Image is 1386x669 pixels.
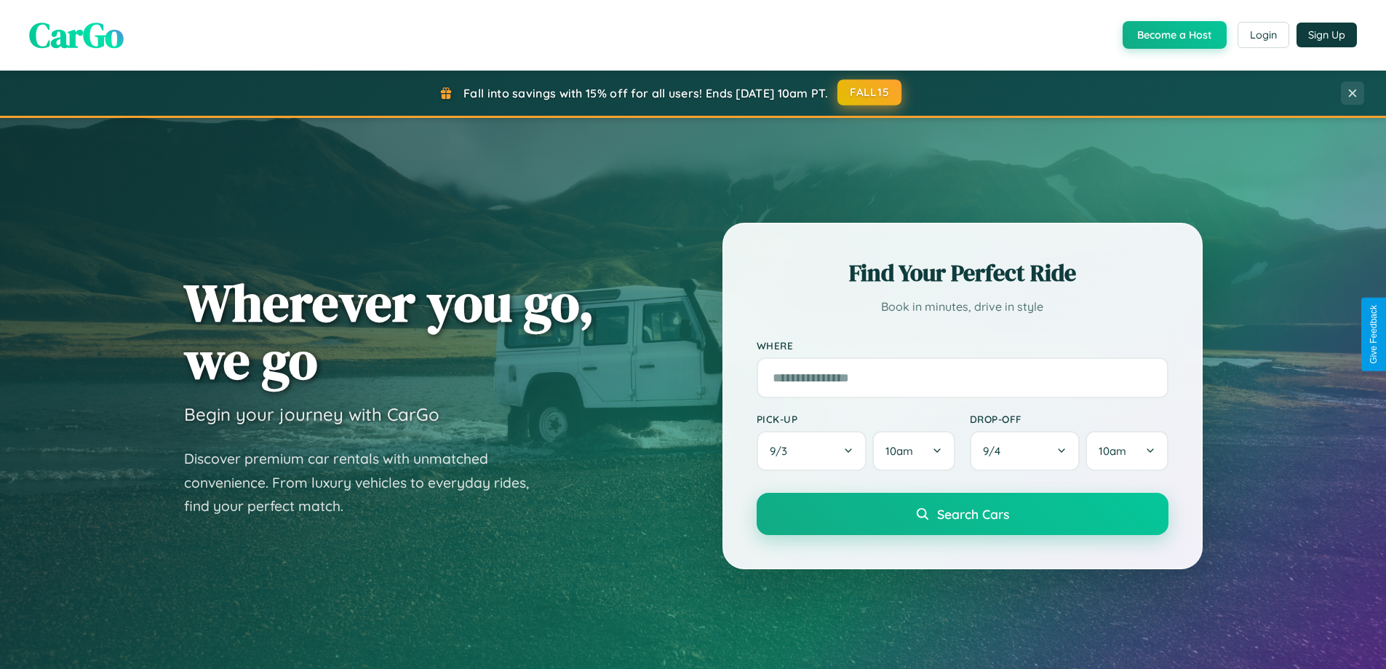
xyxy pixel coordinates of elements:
[983,444,1008,458] span: 9 / 4
[937,506,1009,522] span: Search Cars
[29,11,124,59] span: CarGo
[770,444,794,458] span: 9 / 3
[1369,305,1379,364] div: Give Feedback
[1086,431,1168,471] button: 10am
[757,257,1168,289] h2: Find Your Perfect Ride
[757,339,1168,352] label: Where
[184,274,594,389] h1: Wherever you go, we go
[885,444,913,458] span: 10am
[757,493,1168,535] button: Search Cars
[1123,21,1227,49] button: Become a Host
[1099,444,1126,458] span: 10am
[184,403,439,425] h3: Begin your journey with CarGo
[757,296,1168,317] p: Book in minutes, drive in style
[837,79,901,106] button: FALL15
[757,431,867,471] button: 9/3
[872,431,955,471] button: 10am
[463,86,828,100] span: Fall into savings with 15% off for all users! Ends [DATE] 10am PT.
[184,447,548,518] p: Discover premium car rentals with unmatched convenience. From luxury vehicles to everyday rides, ...
[970,431,1080,471] button: 9/4
[1297,23,1357,47] button: Sign Up
[970,413,1168,425] label: Drop-off
[757,413,955,425] label: Pick-up
[1238,22,1289,48] button: Login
